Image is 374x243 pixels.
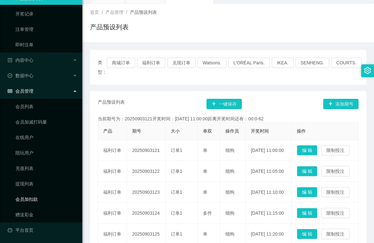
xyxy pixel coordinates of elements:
a: 注单管理 [15,23,77,36]
button: 兑现订单 [167,58,196,68]
button: 编 辑 [297,187,317,197]
span: 产品 [103,128,112,134]
td: [DATE] 11:15:00 [246,203,292,224]
span: 订单1 [171,231,182,237]
a: 会员加扣款 [15,193,77,206]
td: 细狗 [220,203,246,224]
a: 图标: dashboard平台首页 [8,224,77,237]
button: 图标: plus一键保存 [206,99,242,109]
td: 细狗 [220,182,246,203]
span: 单 [203,169,207,174]
a: 在线用户 [15,131,77,144]
a: 会员列表 [15,100,77,113]
td: 20250903123 [127,182,166,203]
span: 订单1 [171,210,182,216]
a: 开奖记录 [15,7,77,20]
span: 操作 [297,128,306,134]
a: 赠送彩金 [15,208,77,221]
i: 图标: table [8,89,12,93]
a: 提现列表 [15,177,77,190]
a: 会员加减打码量 [15,116,77,128]
div: 当前期号为：20250903121开奖时间：[DATE] 11:00:00距离开奖时间还有：00:0-62 [98,116,359,122]
td: 20250903122 [127,161,166,182]
i: 图标: check-circle-o [8,73,12,78]
td: 福利订单 [98,182,127,203]
button: 图标: plus添加期号 [323,99,359,109]
button: 商城订单 [107,58,135,68]
a: 即时注单 [15,38,77,51]
span: 期号 [132,128,141,134]
span: / [102,10,103,15]
span: 内容中心 [8,58,33,63]
span: 开奖时间 [251,128,269,134]
a: 充值列表 [15,162,77,175]
span: 大小 [171,128,180,134]
button: 限制投注 [321,187,350,197]
td: [DATE] 11:10:00 [246,182,292,203]
button: 限制投注 [321,166,350,176]
span: 首页 [90,10,99,15]
td: 福利订单 [98,203,127,224]
span: 操作员 [225,128,239,134]
td: 20250903124 [127,203,166,224]
button: 福利订单 [137,58,165,68]
h1: 产品预设列表 [90,22,129,32]
button: IKEA. [272,58,294,68]
span: 单 [203,190,207,195]
td: 20250903121 [127,140,166,161]
span: 数据中心 [8,73,33,78]
span: 订单1 [171,190,182,195]
i: 图标: profile [8,58,12,62]
button: 限制投注 [321,145,350,155]
td: [DATE] 11:05:00 [246,161,292,182]
span: 订单1 [171,169,182,174]
span: 类型： [98,58,107,77]
span: 产品预设列表 [98,99,125,109]
a: 陪玩用户 [15,146,77,159]
span: 单双 [203,128,212,134]
span: 单 [203,148,207,153]
td: 福利订单 [98,161,127,182]
button: SENHENG. [296,58,329,68]
button: 限制投注 [321,208,350,218]
button: L'ORÉAL Paris. [228,58,270,68]
button: 编 辑 [297,229,317,239]
td: [DATE] 11:00:00 [246,140,292,161]
button: Watsons. [197,58,226,68]
span: 单 [203,231,207,237]
td: 细狗 [220,140,246,161]
i: 图标: setting [364,67,371,74]
button: COURTS. [331,58,362,68]
button: 编 辑 [297,208,317,218]
span: / [126,10,127,15]
span: 订单1 [171,148,182,153]
button: 编 辑 [297,166,317,176]
button: 编 辑 [297,145,317,155]
td: 福利订单 [98,140,127,161]
button: 限制投注 [321,229,350,239]
span: 多件 [203,210,212,216]
span: 产品管理 [105,10,123,15]
span: 产品预设列表 [130,10,157,15]
td: 细狗 [220,161,246,182]
span: 会员管理 [8,89,33,94]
